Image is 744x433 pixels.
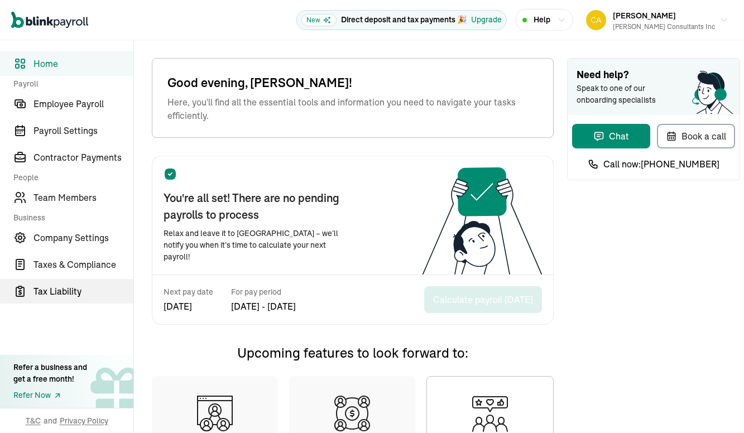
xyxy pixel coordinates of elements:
div: Chat [593,129,629,143]
div: Book a call [666,129,726,143]
span: Employee Payroll [33,97,133,110]
span: Taxes & Compliance [33,258,133,271]
span: Home [33,57,133,70]
span: Contractor Payments [33,151,133,164]
span: [PERSON_NAME] [613,11,676,21]
span: [DATE] [164,300,213,313]
span: Payroll Settings [33,124,133,137]
span: People [13,172,127,183]
span: Payroll [13,78,127,89]
span: Relax and leave it to [GEOGRAPHIC_DATA] – we’ll notify you when it’s time to calculate your next ... [164,228,353,263]
span: For pay period [231,286,296,297]
span: You're all set! There are no pending payrolls to process [164,190,353,223]
span: Next pay date [164,286,213,297]
span: Company Settings [33,231,133,244]
span: Need help? [577,68,731,83]
span: New [301,14,337,26]
p: Direct deposit and tax payments 🎉 [341,14,467,26]
span: Help [534,14,550,26]
span: Business [13,212,127,223]
button: Calculate payroll [DATE] [424,286,542,313]
div: [PERSON_NAME] Consultants Inc [613,22,715,32]
span: Good evening, [PERSON_NAME]! [167,74,538,92]
span: Here, you'll find all the essential tools and information you need to navigate your tasks efficie... [167,95,538,122]
iframe: Chat Widget [553,312,744,433]
span: Call now: [PHONE_NUMBER] [603,157,719,171]
span: T&C [26,415,41,426]
button: Upgrade [471,14,502,26]
a: Refer Now [13,389,87,401]
span: [DATE] - [DATE] [231,300,296,313]
nav: Global [11,4,88,36]
button: Help [515,9,573,31]
span: Team Members [33,191,133,204]
button: [PERSON_NAME][PERSON_NAME] Consultants Inc [582,6,733,34]
span: Tax Liability [33,285,133,298]
span: Privacy Policy [60,415,108,426]
div: Refer a business and get a free month! [13,362,87,385]
button: Chat [572,124,650,148]
button: Book a call [657,124,735,148]
span: Upcoming features to look forward to: [237,344,468,361]
span: Speak to one of our onboarding specialists [577,83,671,106]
